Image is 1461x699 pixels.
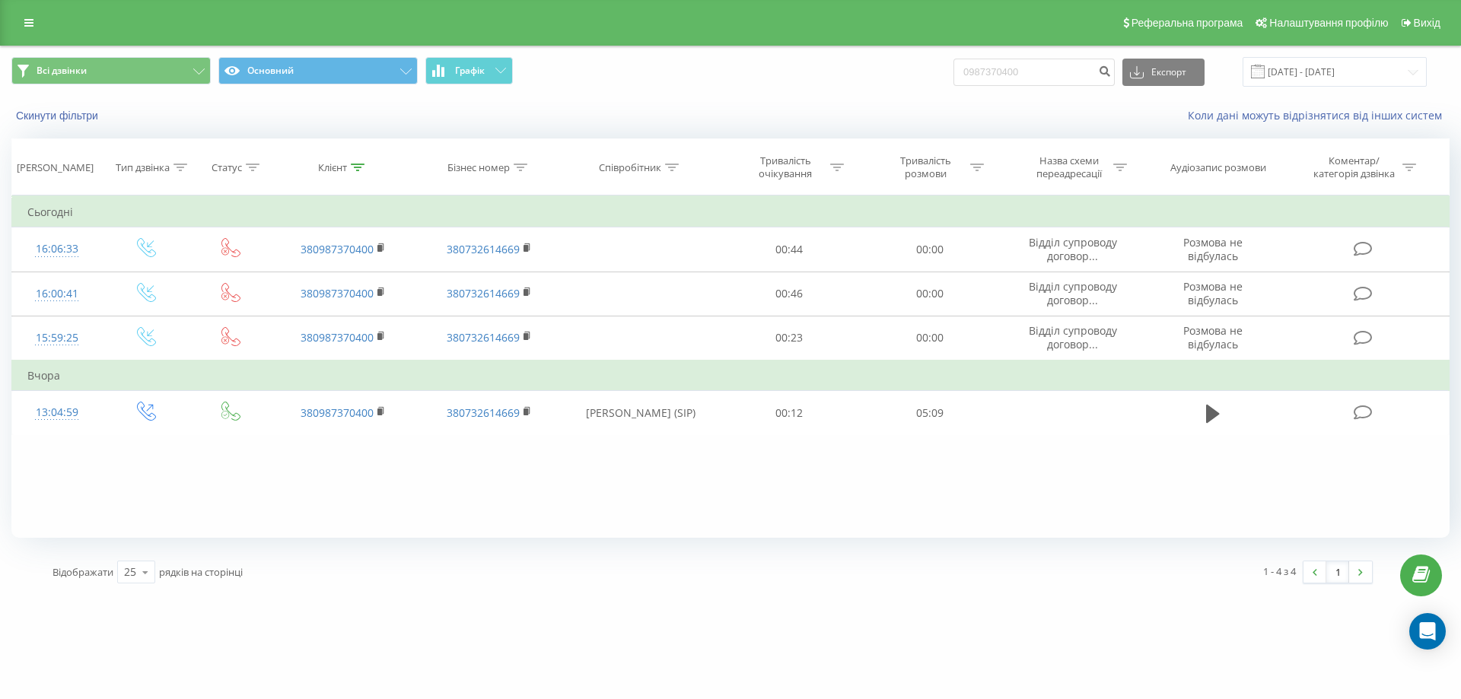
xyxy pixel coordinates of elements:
div: Клієнт [318,161,347,174]
div: Open Intercom Messenger [1409,613,1446,650]
td: 00:23 [719,316,859,361]
span: Розмова не відбулась [1183,323,1243,351]
span: рядків на сторінці [159,565,243,579]
a: 1 [1326,561,1349,583]
div: 1 - 4 з 4 [1263,564,1296,579]
span: Розмова не відбулась [1183,235,1243,263]
span: Відділ супроводу договор... [1029,323,1117,351]
div: 16:06:33 [27,234,87,264]
span: Відображати [53,565,113,579]
a: 380732614669 [447,330,520,345]
div: Аудіозапис розмови [1170,161,1266,174]
td: 05:09 [859,391,999,435]
div: Бізнес номер [447,161,510,174]
div: Назва схеми переадресації [1028,154,1109,180]
div: Тривалість розмови [885,154,966,180]
td: Сьогодні [12,197,1450,227]
button: Основний [218,57,418,84]
div: 13:04:59 [27,398,87,427]
div: 16:00:41 [27,279,87,309]
button: Експорт [1122,59,1205,86]
div: 25 [124,564,136,580]
span: Вихід [1414,17,1440,29]
span: Всі дзвінки [37,65,87,77]
span: Реферальна програма [1132,17,1243,29]
a: 380987370400 [301,330,374,345]
div: Статус [212,161,242,174]
td: 00:00 [859,316,999,361]
td: 00:00 [859,227,999,272]
div: Співробітник [599,161,661,174]
a: Коли дані можуть відрізнятися вiд інших систем [1188,108,1450,122]
div: Тип дзвінка [116,161,170,174]
div: Тривалість очікування [745,154,826,180]
a: 380987370400 [301,286,374,300]
span: Відділ супроводу договор... [1029,279,1117,307]
div: [PERSON_NAME] [17,161,94,174]
span: Графік [455,65,485,76]
a: 380732614669 [447,405,520,420]
td: [PERSON_NAME] (SIP) [562,391,719,435]
td: Вчора [12,361,1450,391]
button: Графік [425,57,513,84]
button: Всі дзвінки [11,57,211,84]
div: Коментар/категорія дзвінка [1310,154,1399,180]
span: Розмова не відбулась [1183,279,1243,307]
a: 380987370400 [301,405,374,420]
td: 00:44 [719,227,859,272]
td: 00:12 [719,391,859,435]
span: Відділ супроводу договор... [1029,235,1117,263]
div: 15:59:25 [27,323,87,353]
td: 00:00 [859,272,999,316]
a: 380732614669 [447,286,520,300]
span: Налаштування профілю [1269,17,1388,29]
a: 380732614669 [447,242,520,256]
td: 00:46 [719,272,859,316]
a: 380987370400 [301,242,374,256]
button: Скинути фільтри [11,109,106,122]
input: Пошук за номером [953,59,1115,86]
